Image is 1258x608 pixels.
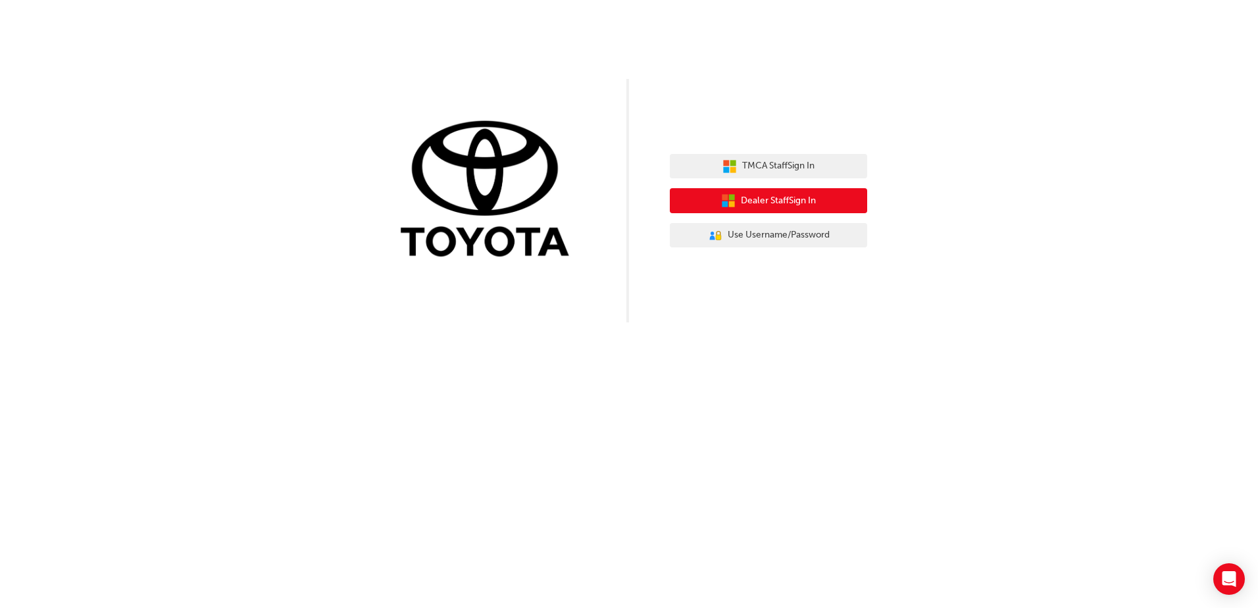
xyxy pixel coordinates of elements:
[742,159,815,174] span: TMCA Staff Sign In
[728,228,830,243] span: Use Username/Password
[1213,563,1245,595] div: Open Intercom Messenger
[741,193,816,209] span: Dealer Staff Sign In
[670,223,867,248] button: Use Username/Password
[670,154,867,179] button: TMCA StaffSign In
[391,118,588,263] img: Trak
[670,188,867,213] button: Dealer StaffSign In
